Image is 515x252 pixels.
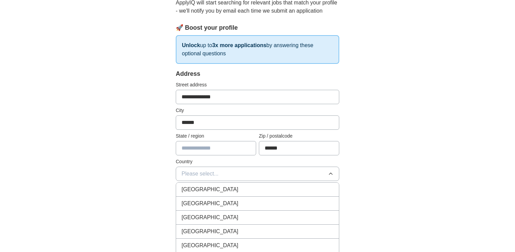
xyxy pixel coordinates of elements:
[176,69,339,79] div: Address
[182,199,238,208] span: [GEOGRAPHIC_DATA]
[182,170,219,178] span: Please select...
[182,185,238,194] span: [GEOGRAPHIC_DATA]
[176,23,339,32] div: 🚀 Boost your profile
[176,107,339,114] label: City
[176,35,339,64] p: up to by answering these optional questions
[212,42,266,48] strong: 3x more applications
[182,241,238,250] span: [GEOGRAPHIC_DATA]
[182,213,238,222] span: [GEOGRAPHIC_DATA]
[182,227,238,236] span: [GEOGRAPHIC_DATA]
[176,132,256,140] label: State / region
[259,132,339,140] label: Zip / postalcode
[176,81,339,88] label: Street address
[182,42,200,48] strong: Unlock
[176,167,339,181] button: Please select...
[176,158,339,165] label: Country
